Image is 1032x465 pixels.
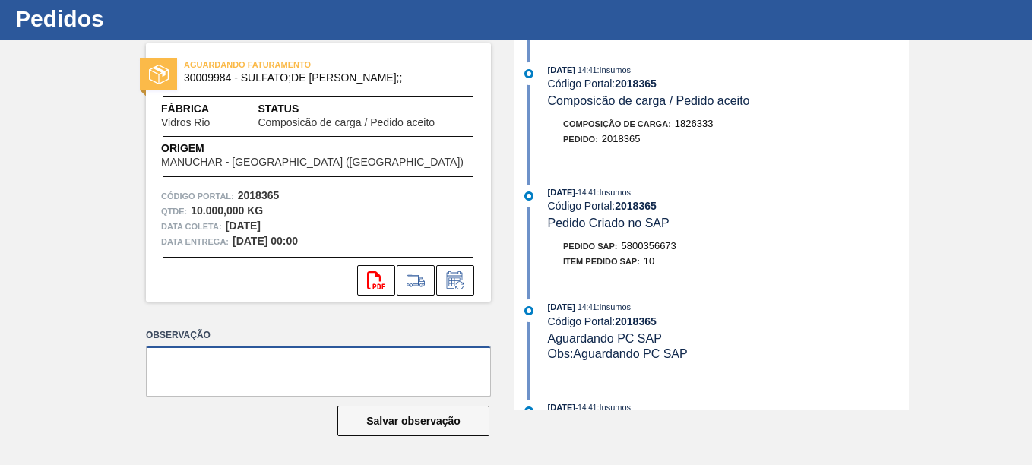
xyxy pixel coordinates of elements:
[548,315,909,327] div: Código Portal:
[524,306,533,315] img: atual
[597,65,631,74] span: : Insumos
[161,188,234,204] span: Código Portal:
[161,234,229,249] span: Data entrega:
[563,242,618,251] span: Pedido SAP:
[548,302,575,312] span: [DATE]
[615,200,657,212] strong: 2018365
[238,189,280,201] strong: 2018365
[184,72,460,84] span: 30009984 - SULFATO;DE SODIO ANIDRO;;
[575,188,597,197] span: - 14:41
[597,302,631,312] span: : Insumos
[161,101,258,117] span: Fábrica
[548,188,575,197] span: [DATE]
[548,347,688,360] span: Obs: Aguardando PC SAP
[644,255,654,267] span: 10
[548,77,909,90] div: Código Portal:
[161,204,187,219] span: Qtde :
[258,117,435,128] span: Composicão de carga / Pedido aceito
[563,119,671,128] span: Composição de Carga :
[524,191,533,201] img: atual
[615,77,657,90] strong: 2018365
[161,219,222,234] span: Data coleta:
[548,217,670,229] span: Pedido Criado no SAP
[548,200,909,212] div: Código Portal:
[149,65,169,84] img: status
[597,403,631,412] span: : Insumos
[191,204,263,217] strong: 10.000,000 KG
[524,69,533,78] img: atual
[161,141,476,157] span: Origem
[548,332,662,345] span: Aguardando PC SAP
[575,403,597,412] span: - 14:41
[575,303,597,312] span: - 14:41
[563,257,640,266] span: Item pedido SAP:
[602,133,641,144] span: 2018365
[524,406,533,416] img: atual
[436,265,474,296] div: Informar alteração no pedido
[226,220,261,232] strong: [DATE]
[563,134,598,144] span: Pedido :
[233,235,298,247] strong: [DATE] 00:00
[548,65,575,74] span: [DATE]
[597,188,631,197] span: : Insumos
[357,265,395,296] div: Abrir arquivo PDF
[548,94,750,107] span: Composicão de carga / Pedido aceito
[575,66,597,74] span: - 14:41
[258,101,476,117] span: Status
[397,265,435,296] div: Ir para Composição de Carga
[161,117,210,128] span: Vidros Rio
[675,118,714,129] span: 1826333
[615,315,657,327] strong: 2018365
[184,57,397,72] span: AGUARDANDO FATURAMENTO
[161,157,464,168] span: MANUCHAR - [GEOGRAPHIC_DATA] ([GEOGRAPHIC_DATA])
[548,403,575,412] span: [DATE]
[337,406,489,436] button: Salvar observação
[15,10,285,27] h1: Pedidos
[146,324,491,346] label: Observação
[622,240,676,251] span: 5800356673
